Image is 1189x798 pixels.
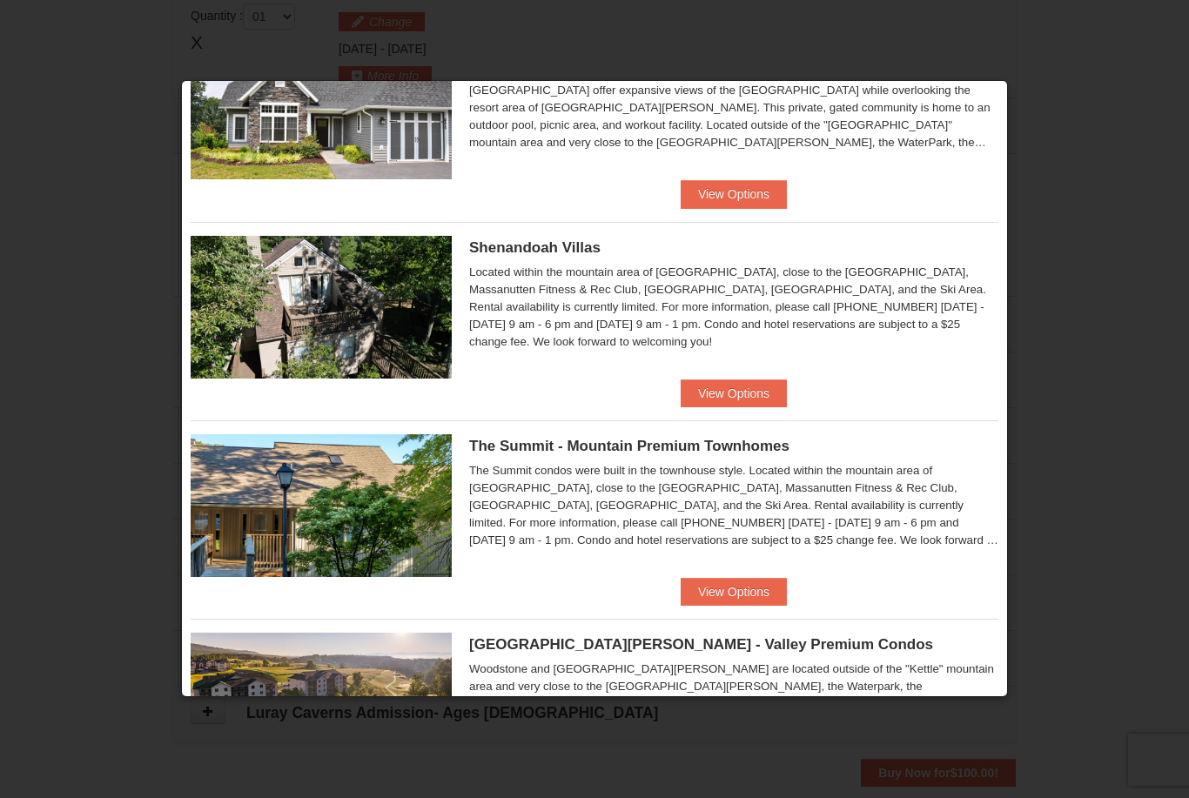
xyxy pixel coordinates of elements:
span: The Summit - Mountain Premium Townhomes [469,438,789,454]
div: The Summit condos were built in the townhouse style. Located within the mountain area of [GEOGRAP... [469,462,998,549]
img: 19219041-4-ec11c166.jpg [191,633,452,775]
span: Shenandoah Villas [469,239,601,256]
button: View Options [681,379,787,407]
button: View Options [681,578,787,606]
div: Woodstone and [GEOGRAPHIC_DATA][PERSON_NAME] are located outside of the "Kettle" mountain area an... [469,661,998,748]
img: 19219034-1-0eee7e00.jpg [191,434,452,577]
button: View Options [681,180,787,208]
div: Located within the mountain area of [GEOGRAPHIC_DATA], close to the [GEOGRAPHIC_DATA], Massanutte... [469,264,998,351]
img: 19219019-2-e70bf45f.jpg [191,236,452,379]
span: [GEOGRAPHIC_DATA][PERSON_NAME] - Valley Premium Condos [469,636,933,653]
div: An exclusive resort experience, our newest condos are called Regal Vistas. True to their name, [G... [469,64,998,151]
img: 19218991-1-902409a9.jpg [191,37,452,179]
